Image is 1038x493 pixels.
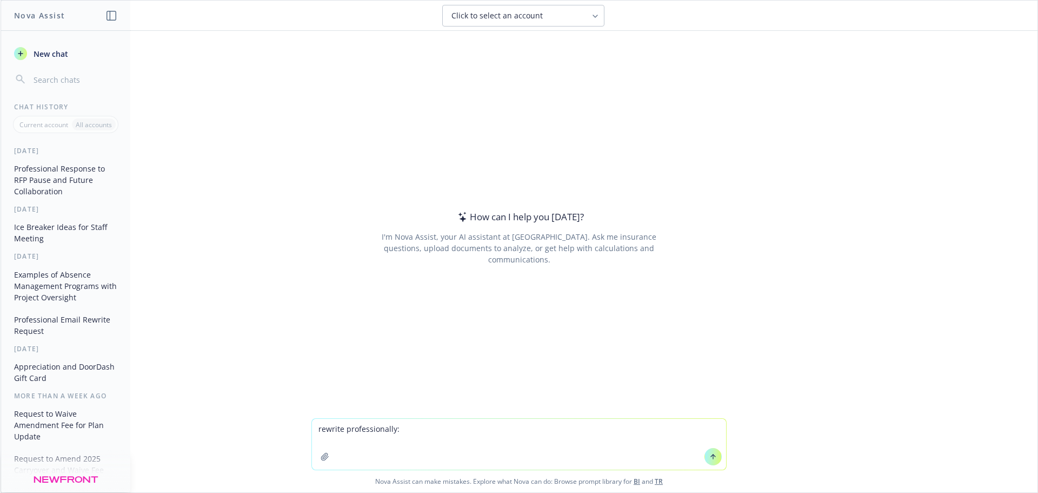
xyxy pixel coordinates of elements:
a: TR [655,477,663,486]
p: Current account [19,120,68,129]
a: BI [634,477,640,486]
textarea: rewrite professionally: [312,419,726,470]
div: How can I help you [DATE]? [455,210,584,224]
button: Click to select an account [442,5,604,27]
button: Request to Amend 2025 Carryover and Waive Fee [10,450,122,479]
button: Ice Breaker Ideas for Staff Meeting [10,218,122,247]
button: Request to Waive Amendment Fee for Plan Update [10,405,122,445]
div: More than a week ago [1,391,130,400]
span: Click to select an account [451,10,543,21]
div: [DATE] [1,146,130,155]
button: New chat [10,44,122,63]
p: All accounts [76,120,112,129]
div: [DATE] [1,344,130,353]
div: I'm Nova Assist, your AI assistant at [GEOGRAPHIC_DATA]. Ask me insurance questions, upload docum... [367,231,671,265]
button: Professional Response to RFP Pause and Future Collaboration [10,160,122,200]
button: Appreciation and DoorDash Gift Card [10,358,122,387]
div: [DATE] [1,205,130,214]
span: New chat [31,48,68,60]
span: Nova Assist can make mistakes. Explore what Nova can do: Browse prompt library for and [5,470,1033,492]
h1: Nova Assist [14,10,65,21]
button: Examples of Absence Management Programs with Project Oversight [10,266,122,306]
input: Search chats [31,72,117,87]
div: [DATE] [1,252,130,261]
div: Chat History [1,102,130,111]
button: Professional Email Rewrite Request [10,311,122,340]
